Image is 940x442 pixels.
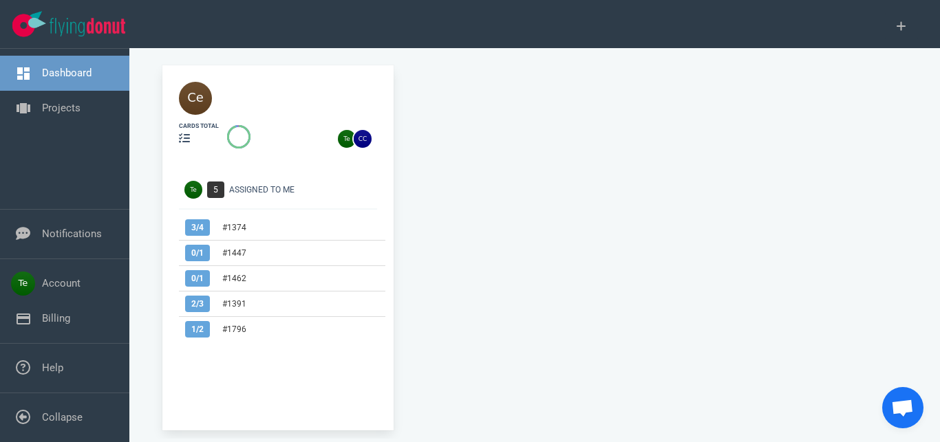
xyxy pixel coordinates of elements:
span: 3 / 4 [185,219,210,236]
span: 0 / 1 [185,270,210,287]
a: Collapse [42,411,83,423]
div: cards total [179,122,219,131]
span: 5 [207,181,224,198]
a: Help [42,362,63,374]
span: 2 / 3 [185,296,210,312]
a: #1374 [222,223,246,232]
img: 26 [338,130,356,148]
a: Projects [42,102,81,114]
span: 1 / 2 [185,321,210,338]
a: #1462 [222,274,246,283]
img: 40 [179,82,212,115]
a: #1447 [222,248,246,258]
a: Chat abierto [882,387,923,428]
a: Billing [42,312,70,324]
a: Account [42,277,81,289]
span: 0 / 1 [185,245,210,261]
a: Notifications [42,228,102,240]
div: Assigned To Me [229,184,385,196]
a: Dashboard [42,67,92,79]
img: Avatar [184,181,202,199]
img: Flying Donut text logo [50,18,125,36]
img: 26 [354,130,372,148]
a: #1391 [222,299,246,309]
a: #1796 [222,324,246,334]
